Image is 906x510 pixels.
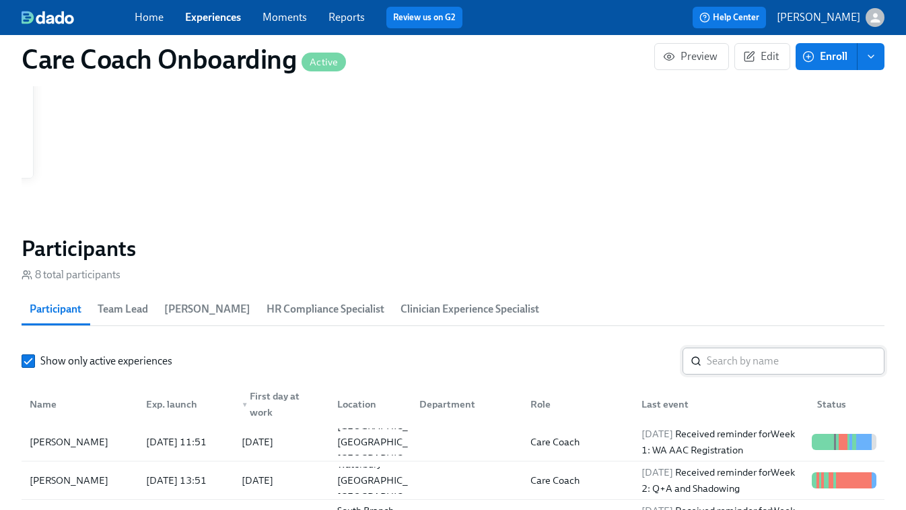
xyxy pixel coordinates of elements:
[525,472,631,488] div: Care Coach
[693,7,766,28] button: Help Center
[141,472,231,488] div: [DATE] 13:51
[777,8,884,27] button: [PERSON_NAME]
[302,57,346,67] span: Active
[135,391,231,418] div: Exp. launch
[326,391,409,418] div: Location
[135,11,164,24] a: Home
[22,235,884,262] h2: Participants
[242,402,248,408] span: ▼
[98,300,148,319] span: Team Lead
[236,388,326,420] div: First day at work
[22,11,135,24] a: dado
[22,423,884,461] div: [PERSON_NAME][DATE] 11:51[DATE][GEOGRAPHIC_DATA] [GEOGRAPHIC_DATA] [GEOGRAPHIC_DATA]Care Coach[DA...
[386,7,462,28] button: Review us on G2
[414,396,520,412] div: Department
[746,50,779,63] span: Edit
[22,267,120,282] div: 8 total participants
[409,391,520,418] div: Department
[332,396,409,412] div: Location
[654,43,729,70] button: Preview
[40,354,172,369] span: Show only active experiences
[328,11,365,24] a: Reports
[242,472,273,488] div: [DATE]
[796,43,858,70] button: Enroll
[24,396,135,412] div: Name
[631,391,806,418] div: Last event
[164,300,250,319] span: [PERSON_NAME]
[641,466,673,478] span: [DATE]
[806,391,882,418] div: Status
[636,396,806,412] div: Last event
[812,396,882,412] div: Status
[400,300,539,319] span: Clinician Experience Specialist
[699,11,759,24] span: Help Center
[263,11,307,24] a: Moments
[393,11,456,24] a: Review us on G2
[267,300,384,319] span: HR Compliance Specialist
[777,10,860,25] p: [PERSON_NAME]
[805,50,847,63] span: Enroll
[332,418,442,466] div: [GEOGRAPHIC_DATA] [GEOGRAPHIC_DATA] [GEOGRAPHIC_DATA]
[24,472,135,488] div: [PERSON_NAME]
[636,464,806,497] div: Received reminder for Week 2: Q+A and Shadowing
[30,300,81,319] span: Participant
[734,43,790,70] button: Edit
[22,461,884,500] div: [PERSON_NAME][DATE] 13:51[DATE]Waterbury [GEOGRAPHIC_DATA] [GEOGRAPHIC_DATA]Care Coach[DATE] Rece...
[707,348,884,375] input: Search by name
[22,43,346,75] h1: Care Coach Onboarding
[525,434,631,450] div: Care Coach
[185,11,241,24] a: Experiences
[141,434,231,450] div: [DATE] 11:51
[525,396,631,412] div: Role
[520,391,631,418] div: Role
[141,396,231,412] div: Exp. launch
[666,50,718,63] span: Preview
[636,426,806,458] div: Received reminder for Week 1: WA AAC Registration
[24,391,135,418] div: Name
[641,428,673,440] span: [DATE]
[242,434,273,450] div: [DATE]
[231,391,326,418] div: ▼First day at work
[22,11,74,24] img: dado
[24,434,135,450] div: [PERSON_NAME]
[858,43,884,70] button: enroll
[332,456,442,505] div: Waterbury [GEOGRAPHIC_DATA] [GEOGRAPHIC_DATA]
